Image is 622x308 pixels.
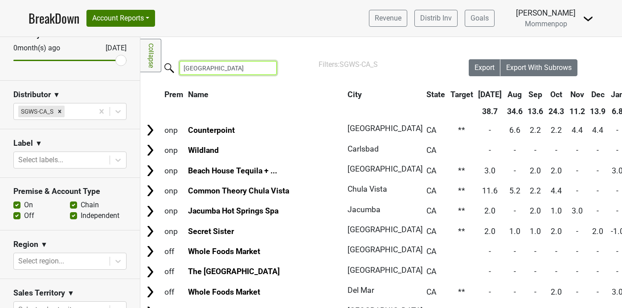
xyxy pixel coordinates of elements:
[509,126,520,135] span: 6.6
[576,287,578,296] span: -
[567,103,587,119] th: 11.2
[616,126,618,135] span: -
[506,63,572,72] span: Export With Subrows
[514,146,516,155] span: -
[616,186,618,195] span: -
[348,185,387,193] span: Chula Vista
[414,10,458,27] a: Distrib Inv
[576,166,578,175] span: -
[13,187,127,196] h3: Premise & Account Type
[162,120,185,140] td: onp
[18,106,55,117] div: SGWS-CA_S
[530,227,541,236] span: 1.0
[143,205,157,218] img: Arrow right
[143,225,157,238] img: Arrow right
[505,103,525,119] th: 34.6
[188,206,278,215] a: Jacumba Hot Springs Spa
[426,126,436,135] span: CA
[29,9,79,28] a: BreakDown
[530,166,541,175] span: 2.0
[509,186,520,195] span: 5.2
[514,166,516,175] span: -
[567,86,587,103] th: Nov: activate to sort column ascending
[426,267,436,276] span: CA
[348,144,379,153] span: Carlsbad
[143,144,157,157] img: Arrow right
[162,282,185,301] td: off
[489,247,491,256] span: -
[143,245,157,258] img: Arrow right
[572,126,583,135] span: 4.4
[469,59,501,76] button: Export
[141,86,161,103] th: &nbsp;: activate to sort column ascending
[348,225,423,234] span: [GEOGRAPHIC_DATA]
[534,247,536,256] span: -
[164,90,183,99] span: Prem
[592,227,603,236] span: 2.0
[24,210,34,221] label: Off
[162,222,185,241] td: onp
[426,186,436,195] span: CA
[13,288,65,298] h3: Sales Territory
[143,265,157,279] img: Arrow right
[534,287,536,296] span: -
[530,206,541,215] span: 2.0
[514,287,516,296] span: -
[476,103,504,119] th: 38.7
[526,86,546,103] th: Sep: activate to sort column ascending
[551,126,562,135] span: 2.2
[340,60,378,69] span: SGWS-CA_S
[348,205,381,214] span: Jacumba
[555,247,557,256] span: -
[597,206,599,215] span: -
[188,166,277,175] a: Beach House Tequila + ...
[319,59,444,70] div: Filters:
[555,267,557,276] span: -
[526,103,546,119] th: 13.6
[13,240,38,249] h3: Region
[597,166,599,175] span: -
[514,247,516,256] span: -
[348,164,423,173] span: [GEOGRAPHIC_DATA]
[514,206,516,215] span: -
[424,86,447,103] th: State: activate to sort column ascending
[13,43,84,53] div: 0 month(s) ago
[345,86,419,103] th: City: activate to sort column ascending
[576,247,578,256] span: -
[348,266,423,275] span: [GEOGRAPHIC_DATA]
[597,267,599,276] span: -
[616,267,618,276] span: -
[162,201,185,221] td: onp
[162,86,185,103] th: Prem: activate to sort column ascending
[188,126,235,135] a: Counterpoint
[484,227,495,236] span: 2.0
[555,146,557,155] span: -
[465,10,495,27] a: Goals
[188,227,234,236] a: Secret Sister
[616,146,618,155] span: -
[426,146,436,155] span: CA
[500,59,577,76] button: Export With Subrows
[597,287,599,296] span: -
[369,10,407,27] a: Revenue
[576,267,578,276] span: -
[188,186,289,195] a: Common Theory Chula Vista
[348,286,374,295] span: Del Mar
[186,86,345,103] th: Name: activate to sort column ascending
[484,206,495,215] span: 2.0
[81,210,119,221] label: Independent
[13,139,33,148] h3: Label
[551,287,562,296] span: 2.0
[546,86,566,103] th: Oct: activate to sort column ascending
[616,206,618,215] span: -
[348,245,423,254] span: [GEOGRAPHIC_DATA]
[188,247,260,256] a: Whole Foods Market
[534,267,536,276] span: -
[140,39,161,72] a: Collapse
[86,10,155,27] button: Account Reports
[551,166,562,175] span: 2.0
[162,242,185,261] td: off
[597,146,599,155] span: -
[616,247,618,256] span: -
[426,227,436,236] span: CA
